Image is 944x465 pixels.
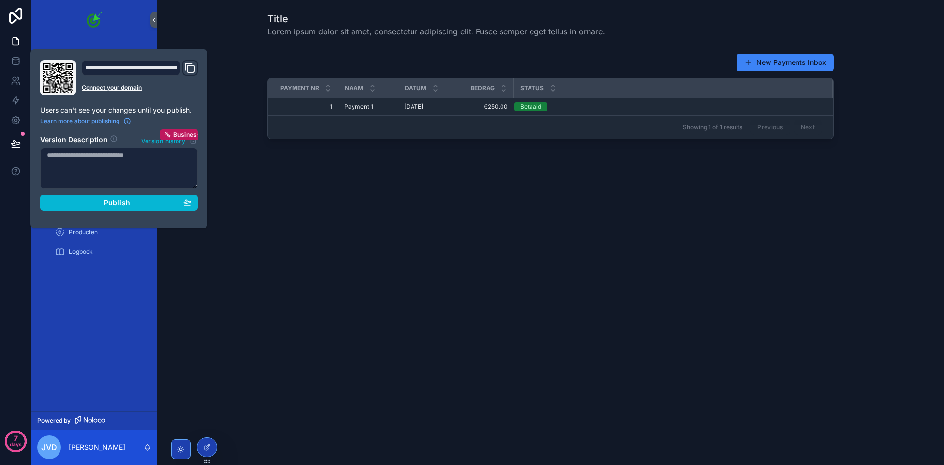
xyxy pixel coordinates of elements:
[267,12,605,26] h1: Title
[82,60,198,95] div: Domain and Custom Link
[173,131,201,139] span: Business
[31,39,157,274] div: scrollable content
[280,84,319,92] span: Payment nr
[41,441,57,453] span: jvd
[82,84,198,92] a: Connect your domain
[31,411,157,430] a: Powered by
[514,102,821,111] a: Betaald
[40,117,119,125] span: Learn more about publishing
[40,117,131,125] a: Learn more about publishing
[404,103,458,111] a: [DATE]
[14,434,18,443] p: 7
[520,102,541,111] div: Betaald
[37,46,151,64] a: App Setup
[69,248,93,256] span: Logboek
[10,437,22,451] p: days
[141,135,185,145] span: Version history
[344,103,392,111] a: Payment 1
[40,135,108,146] h2: Version Description
[683,124,742,131] span: Showing 1 of 1 results
[344,103,373,111] span: Payment 1
[49,243,151,261] a: Logboek
[37,417,71,425] span: Powered by
[345,84,363,92] span: Naam
[40,105,198,115] p: Users can't see your changes until you publish.
[280,103,332,111] a: 1
[267,26,605,37] span: Lorem ipsum dolor sit amet, consectetur adipiscing elit. Fusce semper eget tellus in ornare.
[471,84,495,92] span: Bedrag
[470,103,508,111] a: €250.00
[104,198,130,207] span: Publish
[404,103,423,111] span: [DATE]
[69,228,98,236] span: Producten
[141,135,198,146] button: Version historyBusiness
[69,442,125,452] p: [PERSON_NAME]
[737,54,834,71] button: New Payments Inbox
[40,195,198,211] button: Publish
[520,84,544,92] span: Status
[405,84,426,92] span: Datum
[87,12,102,28] img: App logo
[49,223,151,241] a: Producten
